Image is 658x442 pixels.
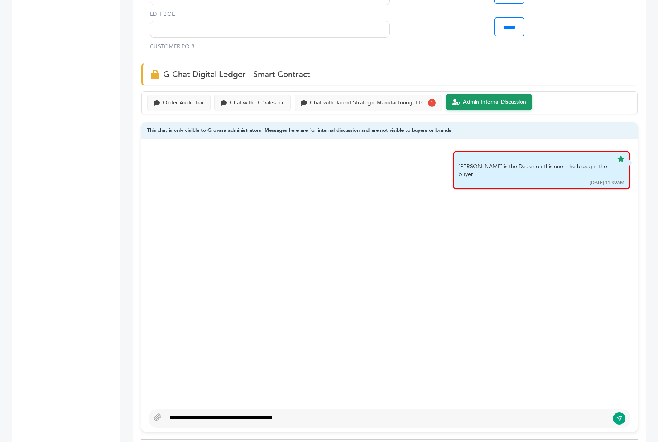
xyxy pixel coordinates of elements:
[150,10,390,18] label: EDIT BOL
[230,100,284,106] div: Chat with JC Sales Inc
[163,100,204,106] div: Order Audit Trail
[310,100,425,106] div: Chat with Jacent Strategic Manufacturing, LLC
[428,99,436,107] div: 1
[141,122,638,140] div: This chat is only visible to Grovara administrators. Messages here are for internal discussion an...
[463,99,526,106] div: Admin Internal Discussion
[590,179,624,186] div: [DATE] 11:39AM
[459,163,613,178] div: [PERSON_NAME] is the Dealer on this one... he brought the buyer
[163,69,310,80] span: G-Chat Digital Ledger - Smart Contract
[150,43,196,51] label: CUSTOMER PO #:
